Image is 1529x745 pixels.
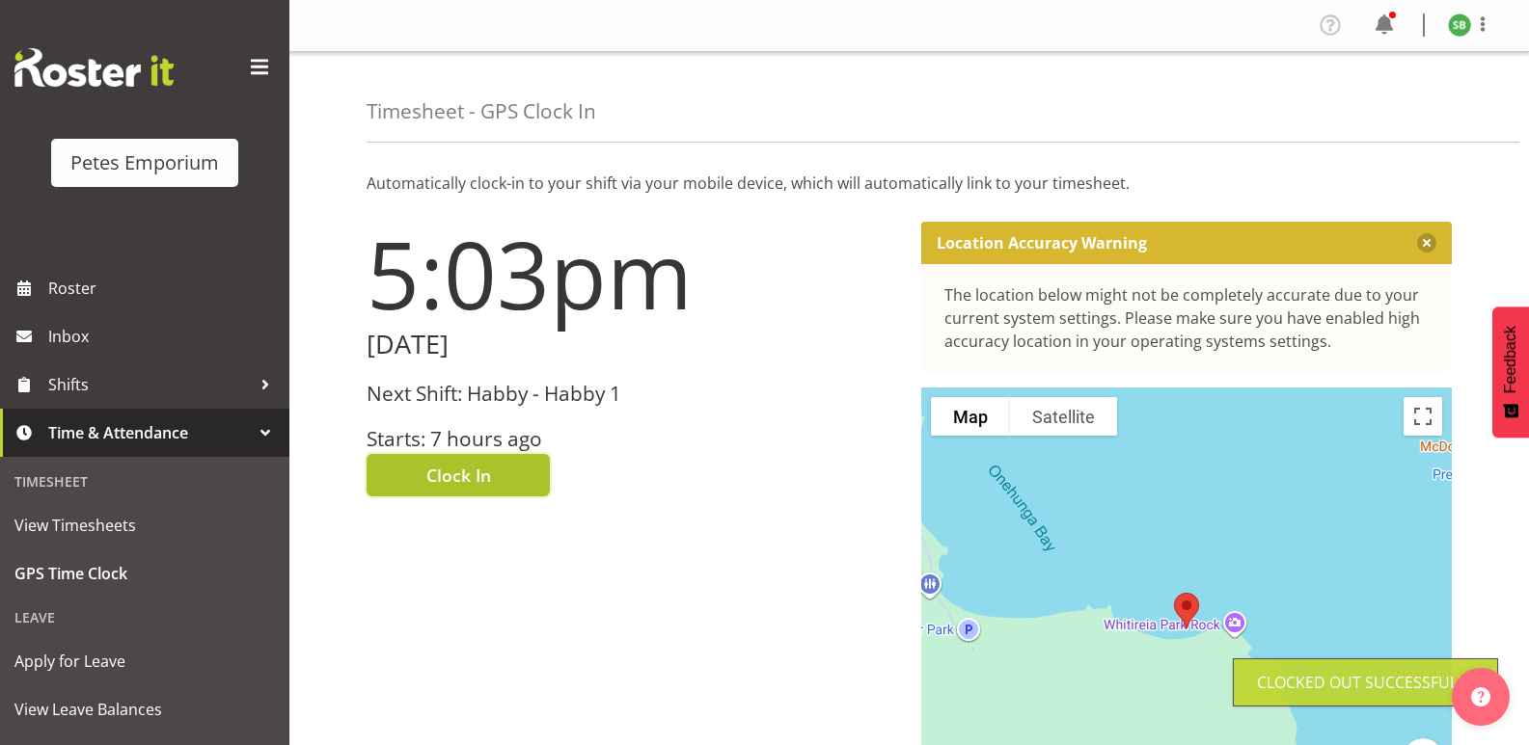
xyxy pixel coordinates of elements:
[48,274,280,303] span: Roster
[1448,13,1471,37] img: stephanie-burden9828.jpg
[5,549,285,598] a: GPS Time Clock
[14,559,275,588] span: GPS Time Clock
[367,330,898,359] h2: [DATE]
[426,463,491,488] span: Clock In
[48,370,251,399] span: Shifts
[14,695,275,724] span: View Leave Balances
[367,383,898,405] h3: Next Shift: Habby - Habby 1
[1257,671,1474,694] div: Clocked out Successfully
[70,148,219,177] div: Petes Emporium
[5,462,285,501] div: Timesheet
[48,322,280,351] span: Inbox
[367,172,1452,195] p: Automatically clock-in to your shift via your mobile device, which will automatically link to you...
[1492,306,1529,438] button: Feedback - Show survey
[5,637,285,685] a: Apply for Leave
[14,48,174,87] img: Rosterit website logo
[1417,233,1436,253] button: Close message
[5,598,285,637] div: Leave
[48,418,251,447] span: Time & Attendance
[1471,687,1490,706] img: help-xxl-2.png
[944,283,1430,353] div: The location below might not be completely accurate due to your current system settings. Please m...
[367,100,596,122] h4: Timesheet - GPS Clock In
[1404,397,1442,436] button: Toggle fullscreen view
[1010,397,1117,436] button: Show satellite imagery
[5,501,285,549] a: View Timesheets
[14,511,275,540] span: View Timesheets
[367,222,898,326] h1: 5:03pm
[931,397,1010,436] button: Show street map
[14,647,275,676] span: Apply for Leave
[1502,326,1519,393] span: Feedback
[367,454,550,496] button: Clock In
[937,233,1147,253] p: Location Accuracy Warning
[367,428,898,450] h3: Starts: 7 hours ago
[5,685,285,733] a: View Leave Balances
